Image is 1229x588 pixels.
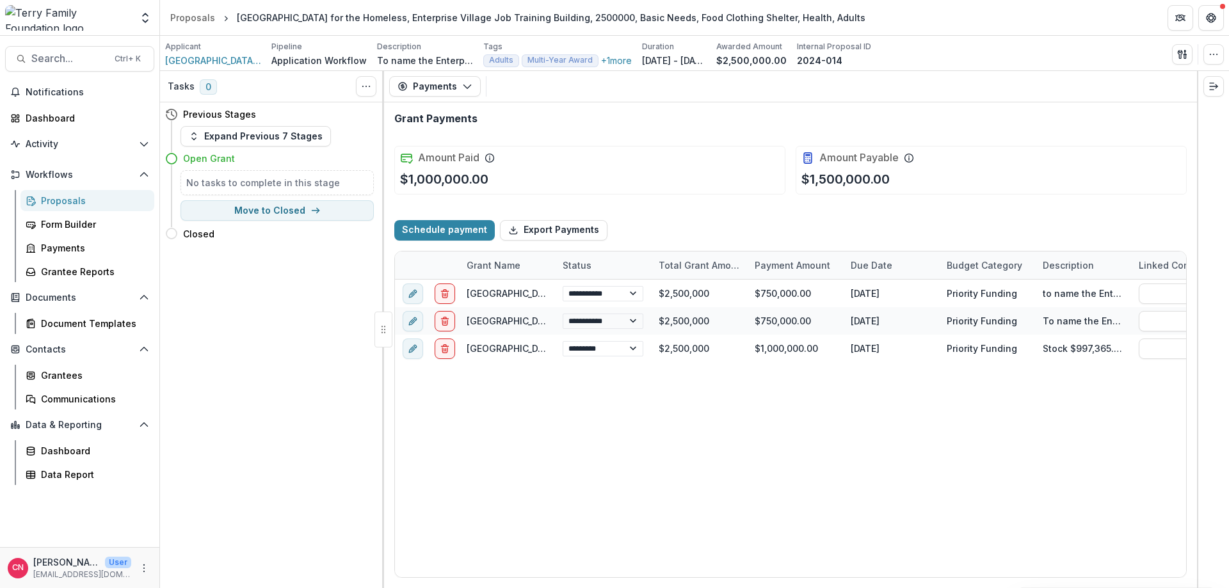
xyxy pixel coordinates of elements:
button: edit [403,283,423,303]
a: Proposals [165,8,220,27]
div: Budget Category [939,251,1035,279]
button: Expand right [1203,76,1224,97]
button: Move to Closed [181,200,374,221]
div: Grantee Reports [41,265,144,278]
div: Document Templates [41,317,144,330]
div: To name the Enterprise Village Job Training Building [1043,314,1123,328]
a: Document Templates [20,313,154,334]
div: [DATE] [843,280,939,307]
div: $2,500,000 [651,280,747,307]
div: [DATE] [843,335,939,362]
div: Payment Amount [747,251,843,279]
button: Get Help [1198,5,1224,31]
a: Proposals [20,190,154,211]
div: Proposals [41,194,144,207]
div: Priority Funding [947,314,1017,328]
div: [DATE] [843,307,939,335]
button: delete [435,283,455,303]
button: Export Payments [500,220,607,241]
a: Payments [20,237,154,258]
span: Adults [489,56,513,65]
span: [GEOGRAPHIC_DATA] for the Homeless [165,54,261,67]
span: Activity [26,139,134,150]
p: $2,500,000.00 [716,54,787,67]
div: Communications [41,392,144,406]
h2: Grant Payments [394,113,478,125]
button: Partners [1168,5,1193,31]
div: Status [555,251,651,279]
button: Open Documents [5,287,154,308]
div: $750,000.00 [747,280,843,307]
div: Priority Funding [947,342,1017,355]
h2: Amount Payable [819,152,899,164]
p: User [105,557,131,568]
div: Due Date [843,251,939,279]
div: Grant Name [459,251,555,279]
a: Communications [20,388,154,409]
span: Data & Reporting [26,420,134,431]
button: +1more [601,54,632,67]
h3: Tasks [168,81,195,92]
div: Grant Name [459,258,528,272]
a: Dashboard [20,440,154,461]
h5: No tasks to complete in this stage [186,176,368,189]
span: 0 [200,79,217,95]
a: Data Report [20,464,154,485]
span: Workflows [26,170,134,180]
a: [GEOGRAPHIC_DATA] for the Homeless, Enterprise Village Job Training Building, 2500000, Basic Need... [467,315,1095,326]
h4: Closed [183,227,214,241]
h4: Open Grant [183,152,235,165]
h2: Amount Paid [418,152,479,164]
button: Schedule payment [394,220,495,241]
div: $750,000.00 [747,307,843,335]
p: Internal Proposal ID [797,41,871,52]
div: $2,500,000 [651,335,747,362]
div: to name the Enterprise Job Training Building [1043,287,1123,300]
span: Notifications [26,87,149,98]
a: [GEOGRAPHIC_DATA] for the Homeless, Enterprise Village Job Training Building, 2500000, Basic Need... [467,288,1095,299]
span: Multi-Year Award [527,56,593,65]
p: Pipeline [271,41,302,52]
div: Payment Amount [747,258,838,272]
button: Expand Previous 7 Stages [181,126,331,147]
div: $2,500,000 [651,307,747,335]
button: Open Data & Reporting [5,415,154,435]
div: Status [555,258,599,272]
div: Total Grant Amount [651,251,747,279]
img: Terry Family Foundation logo [5,5,131,31]
div: $1,000,000.00 [747,335,843,362]
p: 2024-014 [797,54,842,67]
p: Applicant [165,41,201,52]
div: Dashboard [26,111,144,125]
a: [GEOGRAPHIC_DATA] for the Homeless, Enterprise Village Job Training Building, 2500000, Basic Need... [467,343,1095,354]
div: Proposals [170,11,215,24]
p: Application Workflow [271,54,367,67]
p: $1,000,000.00 [400,170,488,189]
div: Description [1035,251,1131,279]
button: Search... [5,46,154,72]
button: edit [403,310,423,331]
p: Description [377,41,421,52]
nav: breadcrumb [165,8,871,27]
p: Tags [483,41,502,52]
p: To name the Enterprise Village Job Training Building [377,54,473,67]
div: Due Date [843,258,900,272]
div: Budget Category [939,258,1030,272]
div: Dashboard [41,444,144,457]
div: Ctrl + K [112,52,143,66]
span: Search... [31,52,107,65]
button: Open Contacts [5,339,154,360]
button: delete [435,338,455,358]
button: delete [435,310,455,331]
p: [DATE] - [DATE] [642,54,706,67]
a: Form Builder [20,214,154,235]
div: [GEOGRAPHIC_DATA] for the Homeless, Enterprise Village Job Training Building, 2500000, Basic Need... [237,11,865,24]
p: [EMAIL_ADDRESS][DOMAIN_NAME] [33,569,131,580]
button: Payments [389,76,481,97]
